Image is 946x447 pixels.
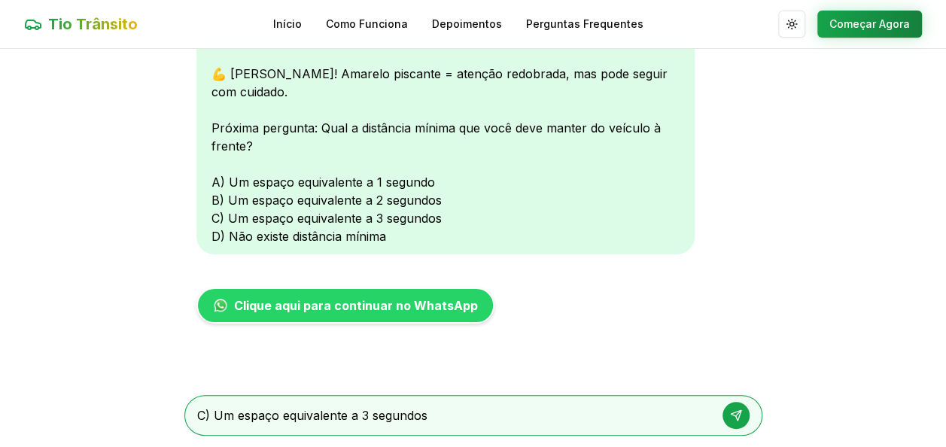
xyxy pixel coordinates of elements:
span: Tio Trânsito [48,14,138,35]
div: Muito bem! 🎯 💪 [PERSON_NAME]! Amarelo piscante = atenção redobrada, mas pode seguir com cuidado. ... [196,20,695,254]
textarea: C) Um espaço equivalente a 3 segundos [197,406,707,424]
a: Início [273,17,302,32]
a: Como Funciona [326,17,408,32]
a: Tio Trânsito [24,14,138,35]
a: Depoimentos [432,17,502,32]
span: Clique aqui para continuar no WhatsApp [234,296,478,315]
a: Perguntas Frequentes [526,17,643,32]
button: Começar Agora [817,11,922,38]
a: Clique aqui para continuar no WhatsApp [196,287,494,324]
